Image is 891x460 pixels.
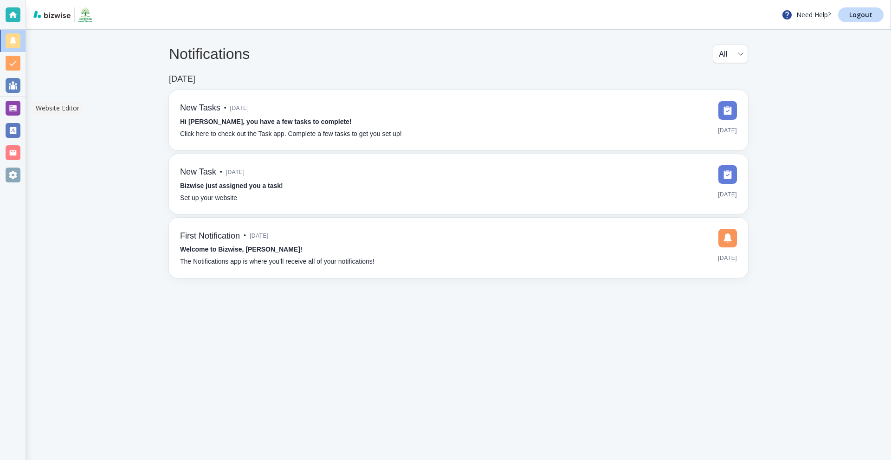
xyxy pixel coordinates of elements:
[718,101,737,120] img: DashboardSidebarTasks.svg
[180,193,237,203] p: Set up your website
[718,123,737,137] span: [DATE]
[718,165,737,184] img: DashboardSidebarTasks.svg
[180,246,302,253] strong: Welcome to Bizwise, [PERSON_NAME]!
[719,45,742,63] div: All
[169,154,748,214] a: New Task•[DATE]Bizwise just assigned you a task!Set up your website[DATE]
[169,218,748,278] a: First Notification•[DATE]Welcome to Bizwise, [PERSON_NAME]!The Notifications app is where you’ll ...
[33,11,71,18] img: bizwise
[180,167,216,177] h6: New Task
[718,188,737,201] span: [DATE]
[718,251,737,265] span: [DATE]
[224,103,226,113] p: •
[180,182,283,189] strong: Bizwise just assigned you a task!
[169,74,195,84] h6: [DATE]
[244,231,246,241] p: •
[718,229,737,247] img: DashboardSidebarNotification.svg
[849,12,872,18] p: Logout
[180,257,374,267] p: The Notifications app is where you’ll receive all of your notifications!
[180,231,240,241] h6: First Notification
[838,7,884,22] a: Logout
[169,90,748,150] a: New Tasks•[DATE]Hi [PERSON_NAME], you have a few tasks to complete!Click here to check out the Ta...
[169,45,250,63] h4: Notifications
[180,103,220,113] h6: New Tasks
[250,229,269,243] span: [DATE]
[180,129,402,139] p: Click here to check out the Task app. Complete a few tasks to get you set up!
[781,9,831,20] p: Need Help?
[226,165,245,179] span: [DATE]
[180,118,352,125] strong: Hi [PERSON_NAME], you have a few tasks to complete!
[220,167,222,177] p: •
[230,101,249,115] span: [DATE]
[36,104,79,113] p: Website Editor
[78,7,92,22] img: JJ Planter & Middle Mission Writing & Consulting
